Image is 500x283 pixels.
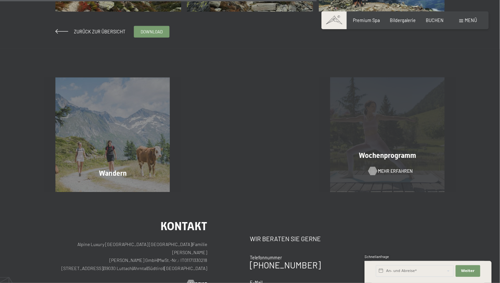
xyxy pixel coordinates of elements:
span: download [141,29,163,35]
span: Telefonnummer [250,255,282,260]
span: Wir beraten Sie gerne [250,235,321,242]
span: Zurück zur Übersicht [69,29,125,34]
a: Zurück zur Übersicht [55,29,125,34]
a: Detail Wochenprogramm Mehr erfahren [319,77,456,192]
span: Weiter [461,268,475,274]
span: Wandern [99,169,127,177]
span: Kontakt [161,219,207,233]
span: Schnellanfrage [365,254,389,259]
button: Weiter [456,265,480,277]
span: | [192,242,193,247]
span: Menü [465,18,477,23]
span: | [133,265,133,271]
span: Mehr erfahren [378,168,413,174]
a: Detail Wandern [44,77,181,192]
a: download [134,26,169,37]
span: | [103,265,104,271]
span: | [164,265,165,271]
a: [PHONE_NUMBER] [250,260,321,270]
a: Premium Spa [353,18,380,23]
p: Alpine Luxury [GEOGRAPHIC_DATA] [GEOGRAPHIC_DATA] Familie [PERSON_NAME] [PERSON_NAME] GmbH MwSt.-... [55,241,207,273]
span: Wochenprogramm [359,151,416,159]
a: Bildergalerie [390,18,416,23]
span: | [147,265,148,271]
a: BUCHEN [426,18,444,23]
